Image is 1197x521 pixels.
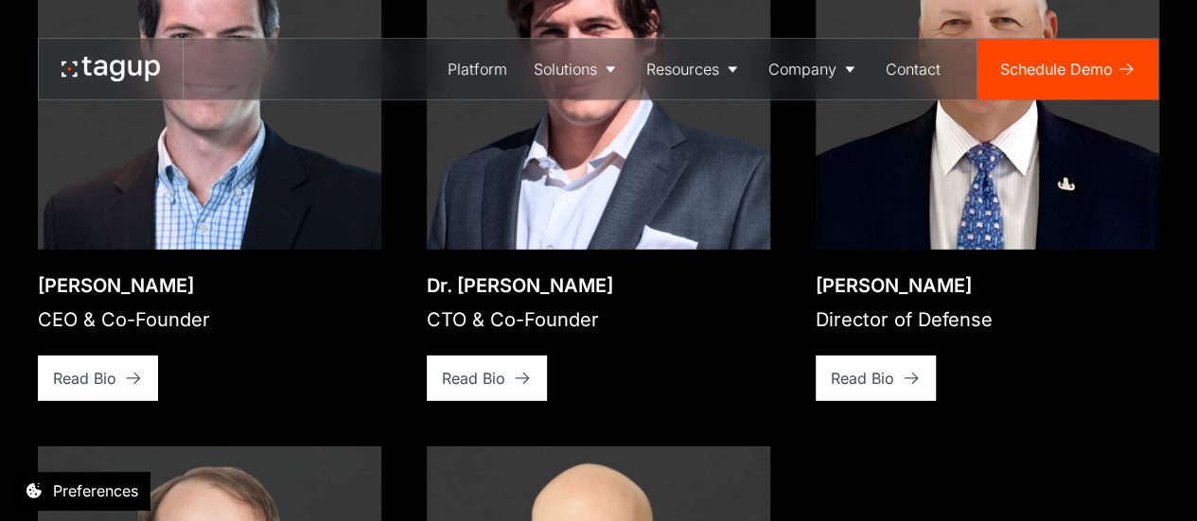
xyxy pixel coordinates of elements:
[434,39,520,99] a: Platform
[520,39,633,99] a: Solutions
[427,306,613,333] div: CTO & Co-Founder
[1000,58,1113,80] div: Schedule Demo
[53,479,138,502] div: Preferences
[37,249,38,250] div: Open bio popup
[448,58,507,80] div: Platform
[755,39,872,99] a: Company
[646,58,719,80] div: Resources
[886,58,941,80] div: Contact
[442,367,505,390] div: Read Bio
[53,367,116,390] div: Read Bio
[427,356,547,401] a: Read Bio
[633,39,755,99] a: Resources
[426,249,427,250] div: Open bio popup
[534,58,597,80] div: Solutions
[816,272,993,299] div: [PERSON_NAME]
[38,306,210,333] div: CEO & Co-Founder
[427,272,613,299] div: Dr. [PERSON_NAME]
[977,39,1158,99] a: Schedule Demo
[872,39,954,99] a: Contact
[816,306,993,333] div: Director of Defense
[815,249,816,250] div: Open bio popup
[38,356,158,401] a: Read Bio
[831,367,894,390] div: Read Bio
[38,272,210,299] div: [PERSON_NAME]
[768,58,836,80] div: Company
[816,356,936,401] a: Read Bio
